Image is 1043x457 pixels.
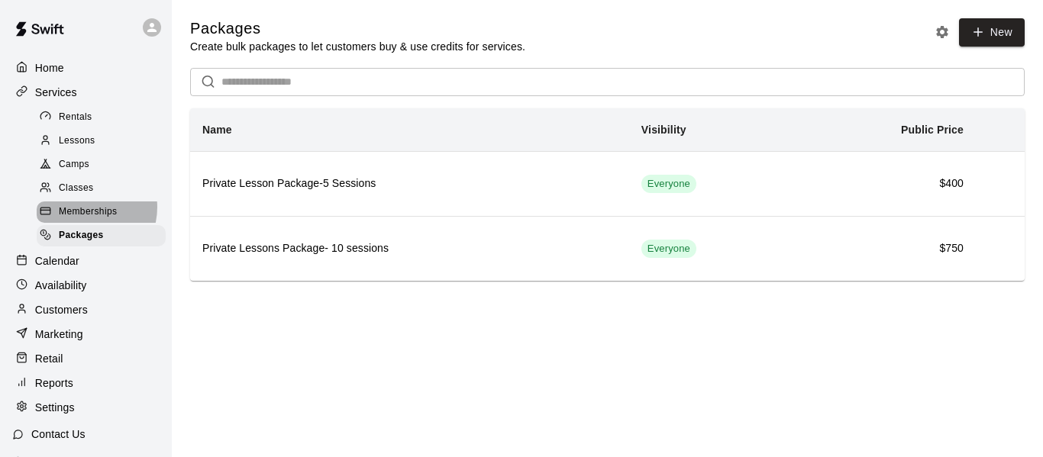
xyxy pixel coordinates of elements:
p: Marketing [35,327,83,342]
p: Home [35,60,64,76]
a: Home [12,56,160,79]
b: Public Price [901,124,964,136]
b: Name [202,124,232,136]
span: Rentals [59,110,92,125]
a: New [959,18,1025,47]
p: Services [35,85,77,100]
p: Customers [35,302,88,317]
span: Lessons [59,134,95,149]
a: Rentals [37,105,172,129]
h6: Private Lessons Package- 10 sessions [202,240,617,257]
a: Services [12,81,160,104]
a: Customers [12,298,160,321]
span: Camps [59,157,89,172]
a: Settings [12,396,160,419]
a: Marketing [12,323,160,346]
a: Classes [37,177,172,201]
div: Classes [37,178,166,199]
h6: $750 [807,240,964,257]
div: Memberships [37,201,166,223]
span: Everyone [641,242,696,256]
a: Memberships [37,201,172,224]
table: simple table [190,108,1025,281]
h5: Packages [190,18,525,39]
b: Visibility [641,124,686,136]
a: Reports [12,372,160,394]
a: Camps [37,153,172,177]
a: Packages [37,224,172,248]
a: Lessons [37,129,172,153]
p: Contact Us [31,426,86,442]
p: Availability [35,278,87,293]
h6: Private Lesson Package-5 Sessions [202,175,617,192]
div: Lessons [37,130,166,152]
div: This service is visible to all of your customers [641,240,696,258]
p: Retail [35,351,63,366]
a: Retail [12,347,160,370]
div: This service is visible to all of your customers [641,175,696,193]
span: Packages [59,228,104,243]
div: Camps [37,154,166,175]
h6: $400 [807,175,964,192]
p: Settings [35,400,75,415]
div: Packages [37,225,166,246]
button: Packages settings [931,21,954,43]
a: Calendar [12,249,160,272]
p: Create bulk packages to let customers buy & use credits for services. [190,39,525,54]
span: Everyone [641,177,696,191]
p: Calendar [35,253,79,269]
span: Classes [59,181,93,196]
span: Memberships [59,204,117,220]
div: Rentals [37,107,166,128]
a: Availability [12,274,160,297]
p: Reports [35,375,73,391]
